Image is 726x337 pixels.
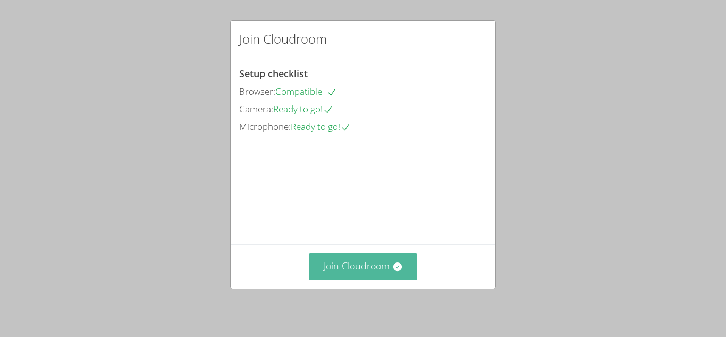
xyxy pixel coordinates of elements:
[273,103,333,115] span: Ready to go!
[239,120,291,133] span: Microphone:
[239,103,273,115] span: Camera:
[309,253,418,280] button: Join Cloudroom
[275,85,337,97] span: Compatible
[291,120,351,133] span: Ready to go!
[239,29,327,48] h2: Join Cloudroom
[239,85,275,97] span: Browser:
[239,67,308,80] span: Setup checklist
